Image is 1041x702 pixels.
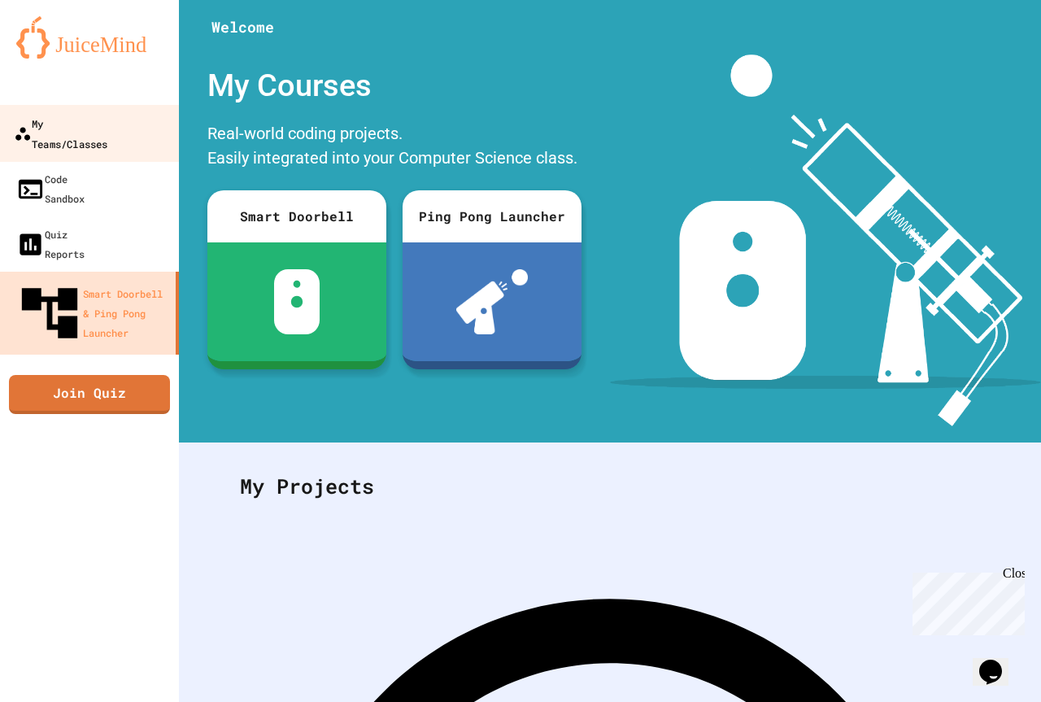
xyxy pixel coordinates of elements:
img: sdb-white.svg [274,269,320,334]
img: logo-orange.svg [16,16,163,59]
div: Quiz Reports [16,225,85,264]
a: Join Quiz [9,375,170,414]
div: Chat with us now!Close [7,7,112,103]
div: Code Sandbox [16,169,85,208]
div: Ping Pong Launcher [403,190,581,242]
div: Real-world coding projects. Easily integrated into your Computer Science class. [199,117,590,178]
div: Smart Doorbell & Ping Pong Launcher [16,280,169,347]
div: Smart Doorbell [207,190,386,242]
iframe: chat widget [973,637,1025,686]
img: ppl-with-ball.png [456,269,529,334]
div: My Teams/Classes [14,113,107,153]
div: My Courses [199,55,590,117]
div: My Projects [224,455,996,518]
iframe: chat widget [906,566,1025,635]
img: banner-image-my-projects.png [610,55,1041,426]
